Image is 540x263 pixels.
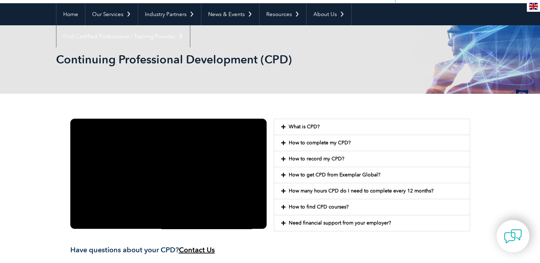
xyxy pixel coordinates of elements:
[85,3,138,25] a: Our Services
[179,246,215,254] a: Contact Us
[70,246,267,254] h3: Have questions about your CPD?
[307,3,351,25] a: About Us
[138,3,201,25] a: Industry Partners
[274,167,470,183] div: How to get CPD from Exemplar Global?
[504,227,522,245] img: contact-chat.png
[56,25,190,47] a: Find Certified Professional / Training Provider
[274,183,470,199] div: How many hours CPD do I need to complete every 12 months?
[289,204,349,210] a: How to find CPD courses?
[274,119,470,135] div: What is CPD?
[289,220,391,226] a: Need financial support from your employer?
[289,172,380,178] a: How to get CPD from Exemplar Global?
[289,140,351,146] a: How to complete my CPD?
[259,3,306,25] a: Resources
[201,3,259,25] a: News & Events
[274,199,470,215] div: How to find CPD courses?
[274,151,470,167] div: How to record my CPD?
[56,3,85,25] a: Home
[289,156,344,162] a: How to record my CPD?
[56,54,356,65] h2: Continuing Professional Development (CPD)
[289,124,320,130] a: What is CPD?
[274,215,470,231] div: Need financial support from your employer?
[289,188,434,194] a: How many hours CPD do I need to complete every 12 months?
[529,3,538,10] img: en
[274,135,470,151] div: How to complete my CPD?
